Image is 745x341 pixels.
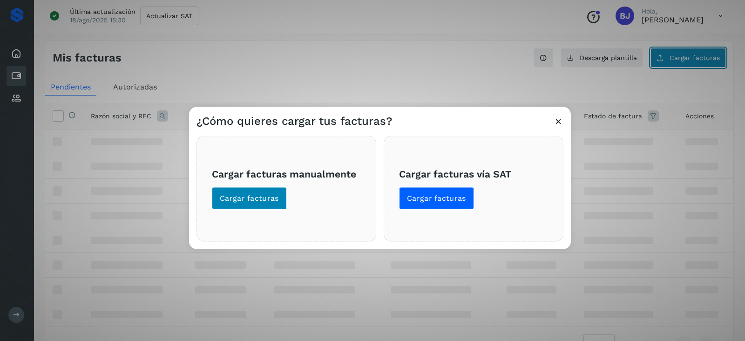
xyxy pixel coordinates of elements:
[196,115,392,128] h3: ¿Cómo quieres cargar tus facturas?
[399,168,548,179] h3: Cargar facturas vía SAT
[399,187,474,210] button: Cargar facturas
[212,168,361,179] h3: Cargar facturas manualmente
[212,187,287,210] button: Cargar facturas
[220,193,279,204] span: Cargar facturas
[407,193,466,204] span: Cargar facturas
